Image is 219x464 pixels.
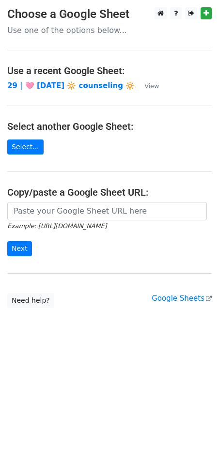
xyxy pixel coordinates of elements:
small: Example: [URL][DOMAIN_NAME] [7,222,107,230]
h4: Select another Google Sheet: [7,121,212,132]
a: Need help? [7,293,54,308]
h3: Choose a Google Sheet [7,7,212,21]
a: 29 | 🩷 [DATE] 🔆 counseling 🔆 [7,81,135,90]
a: Google Sheets [152,294,212,303]
h4: Copy/paste a Google Sheet URL: [7,186,212,198]
iframe: Chat Widget [171,418,219,464]
input: Next [7,241,32,256]
a: View [135,81,159,90]
a: Select... [7,139,44,155]
p: Use one of the options below... [7,25,212,35]
h4: Use a recent Google Sheet: [7,65,212,77]
small: View [144,82,159,90]
input: Paste your Google Sheet URL here [7,202,207,220]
